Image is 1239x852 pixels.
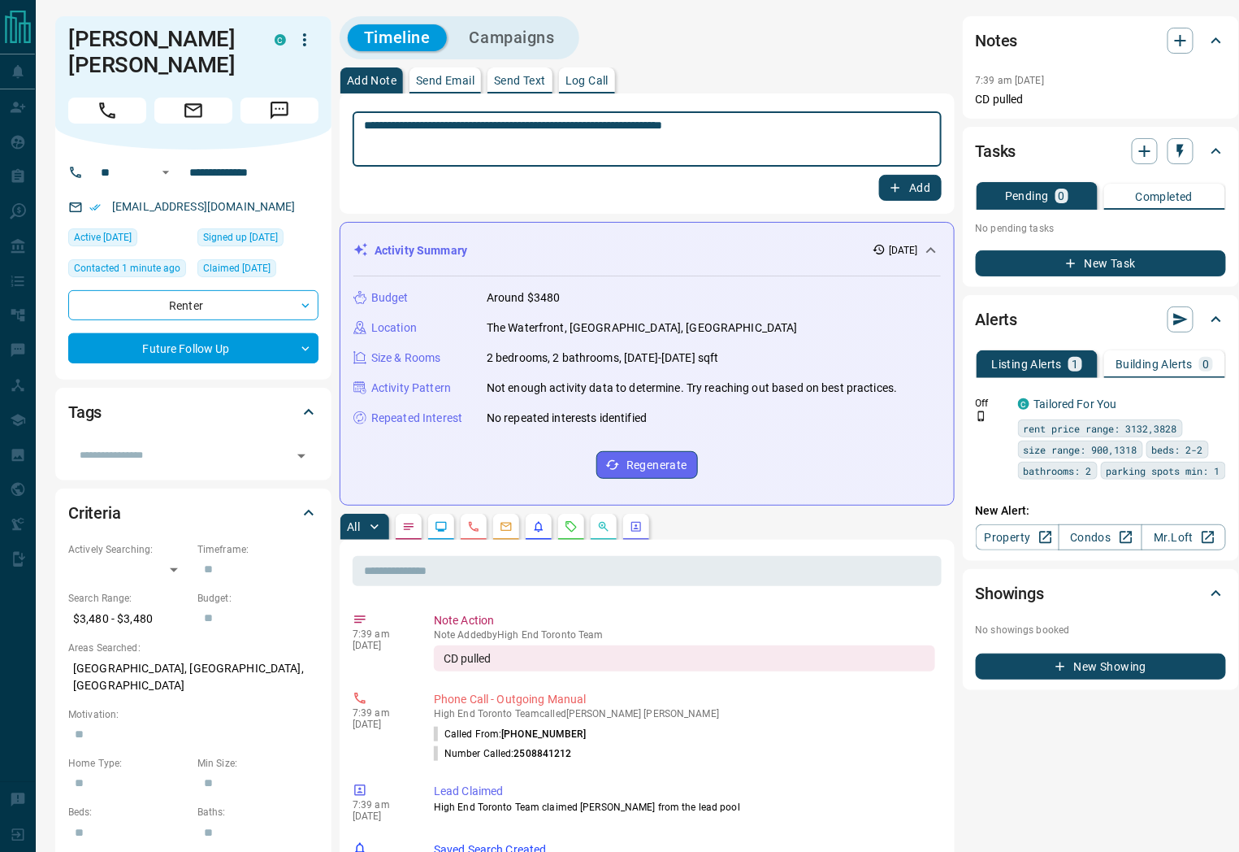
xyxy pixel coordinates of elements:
div: Activity Summary[DATE] [353,236,941,266]
p: No pending tasks [976,216,1226,241]
p: Not enough activity data to determine. Try reaching out based on best practices. [487,380,898,397]
p: 7:39 am [353,628,409,640]
p: Budget [371,289,409,306]
p: [GEOGRAPHIC_DATA], [GEOGRAPHIC_DATA], [GEOGRAPHIC_DATA] [68,655,318,699]
span: Message [240,98,318,124]
p: Send Text [494,75,546,86]
p: Actively Searching: [68,542,189,557]
h2: Criteria [68,500,121,526]
h2: Alerts [976,306,1018,333]
p: Listing Alerts [992,359,1063,370]
p: New Alert: [976,502,1226,519]
h2: Tags [68,399,102,425]
button: Add [879,175,941,201]
svg: Email Verified [89,202,101,213]
div: Showings [976,574,1226,613]
p: 2 bedrooms, 2 bathrooms, [DATE]-[DATE] sqft [487,350,719,367]
span: beds: 2-2 [1152,441,1203,458]
div: Criteria [68,493,318,532]
p: High End Toronto Team called [PERSON_NAME] [PERSON_NAME] [434,708,935,719]
button: Campaigns [453,24,571,51]
p: Home Type: [68,756,189,771]
svg: Listing Alerts [532,520,545,533]
div: Sat Sep 13 2025 [197,259,318,282]
p: The Waterfront, [GEOGRAPHIC_DATA], [GEOGRAPHIC_DATA] [487,319,798,337]
svg: Notes [402,520,415,533]
p: [DATE] [353,640,409,651]
p: [DATE] [353,811,409,822]
button: Open [156,163,175,182]
h2: Notes [976,28,1018,54]
p: No showings booked [976,623,1226,637]
span: Signed up [DATE] [203,229,278,246]
p: No repeated interests identified [487,410,647,427]
p: Add Note [347,75,396,86]
svg: Opportunities [597,520,610,533]
p: Budget: [197,591,318,606]
span: parking spots min: 1 [1107,463,1220,479]
button: Regenerate [596,451,698,479]
span: size range: 900,1318 [1024,441,1137,458]
div: condos.ca [275,34,286,46]
p: Min Size: [197,756,318,771]
p: Pending [1005,190,1049,202]
p: Activity Pattern [371,380,451,397]
span: Call [68,98,146,124]
div: Notes [976,21,1226,60]
p: Areas Searched: [68,641,318,655]
p: 0 [1202,359,1209,370]
p: High End Toronto Team claimed [PERSON_NAME] from the lead pool [434,800,935,815]
svg: Push Notification Only [976,411,987,422]
p: Send Email [416,75,474,86]
p: Completed [1136,191,1194,202]
p: 0 [1059,190,1065,202]
a: [EMAIL_ADDRESS][DOMAIN_NAME] [112,200,296,213]
p: All [347,521,360,532]
svg: Calls [467,520,480,533]
button: Timeline [348,24,447,51]
p: Off [976,396,1008,411]
span: bathrooms: 2 [1024,463,1092,479]
p: Search Range: [68,591,189,606]
p: 7:39 am [DATE] [976,75,1045,86]
button: New Showing [976,654,1226,680]
p: [DATE] [889,243,918,258]
div: Fri Sep 12 2025 [197,228,318,251]
svg: Emails [500,520,513,533]
svg: Lead Browsing Activity [435,520,448,533]
div: CD pulled [434,646,935,672]
p: Building Alerts [1116,359,1193,370]
p: Called From: [434,727,586,741]
div: Future Follow Up [68,333,318,363]
a: Tailored For You [1034,398,1117,411]
p: Log Call [565,75,609,86]
span: [PHONE_NUMBER] [501,728,586,740]
p: 7:39 am [353,799,409,811]
p: $3,480 - $3,480 [68,606,189,632]
div: Mon Sep 15 2025 [68,259,189,282]
span: Active [DATE] [74,229,132,246]
div: Sun Sep 14 2025 [68,228,189,251]
h2: Showings [976,580,1045,606]
button: Open [290,445,313,467]
a: Condos [1059,524,1142,550]
p: Location [371,319,417,337]
p: Note Action [434,612,935,629]
div: condos.ca [1018,398,1029,410]
p: Baths: [197,805,318,819]
div: Renter [68,290,318,320]
svg: Requests [565,520,578,533]
p: Motivation: [68,707,318,722]
p: Activity Summary [375,242,467,259]
button: New Task [976,250,1226,276]
p: 7:39 am [353,707,409,719]
a: Mr.Loft [1142,524,1225,550]
p: Repeated Interest [371,410,462,427]
p: 1 [1072,359,1078,370]
span: Contacted 1 minute ago [74,260,180,276]
p: [DATE] [353,719,409,730]
p: Phone Call - Outgoing Manual [434,691,935,708]
span: Claimed [DATE] [203,260,271,276]
a: Property [976,524,1059,550]
p: Note Added by High End Toronto Team [434,629,935,641]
